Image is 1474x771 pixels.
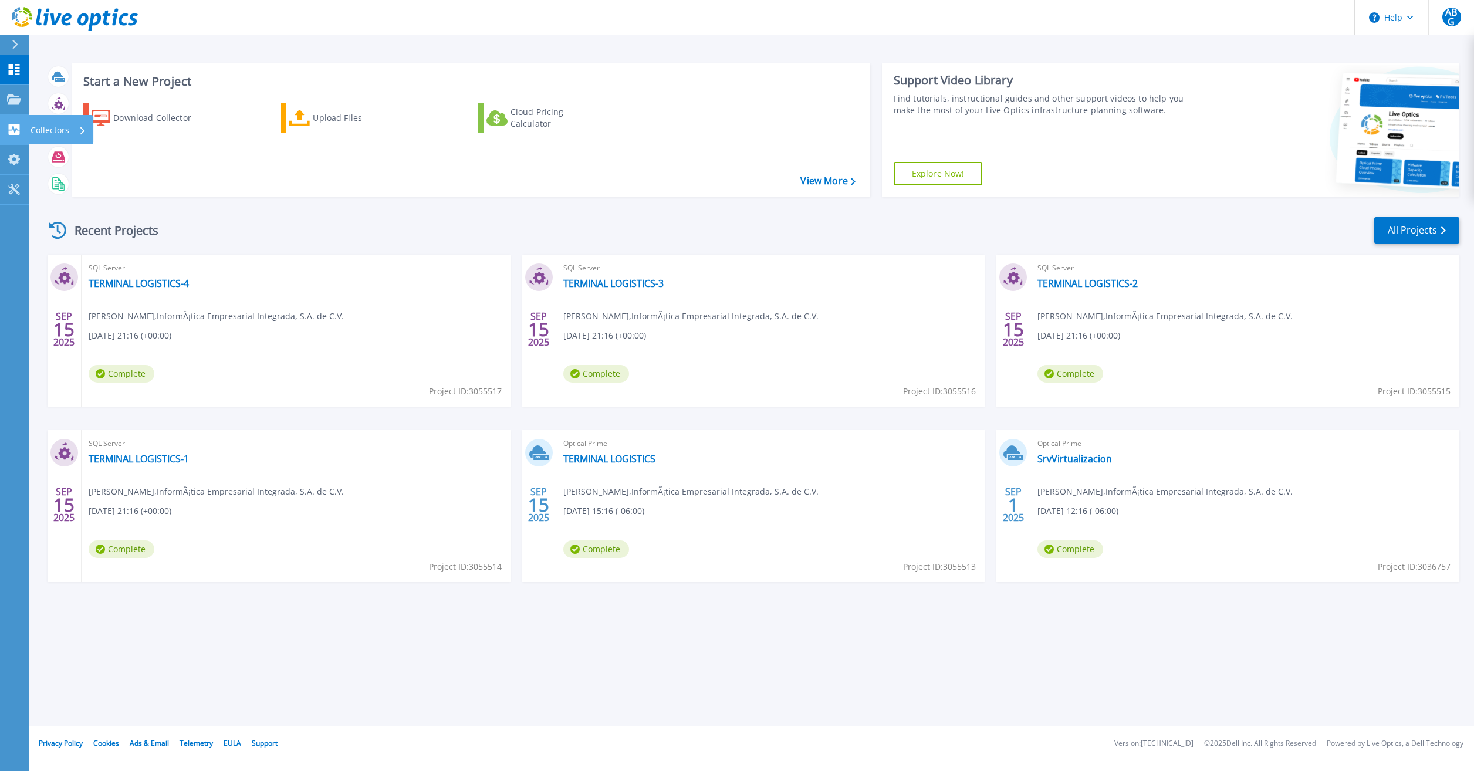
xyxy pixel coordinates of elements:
[1204,740,1316,748] li: © 2025 Dell Inc. All Rights Reserved
[1378,385,1451,398] span: Project ID: 3055515
[83,75,855,88] h3: Start a New Project
[528,308,550,351] div: SEP 2025
[1002,483,1025,526] div: SEP 2025
[429,385,502,398] span: Project ID: 3055517
[563,505,644,518] span: [DATE] 15:16 (-06:00)
[1037,485,1293,498] span: [PERSON_NAME] , InformÃ¡tica Empresarial Integrada, S.A. de C.V.
[563,278,664,289] a: TERMINAL LOGISTICS-3
[1114,740,1194,748] li: Version: [TECHNICAL_ID]
[53,483,75,526] div: SEP 2025
[1442,8,1461,26] span: ABG
[1037,278,1138,289] a: TERMINAL LOGISTICS-2
[89,505,171,518] span: [DATE] 21:16 (+00:00)
[130,738,169,748] a: Ads & Email
[1037,262,1452,275] span: SQL Server
[1037,540,1103,558] span: Complete
[511,106,604,130] div: Cloud Pricing Calculator
[1037,453,1112,465] a: SrvVirtualizacion
[89,540,154,558] span: Complete
[281,103,412,133] a: Upload Files
[563,329,646,342] span: [DATE] 21:16 (+00:00)
[39,738,83,748] a: Privacy Policy
[563,310,819,323] span: [PERSON_NAME] , InformÃ¡tica Empresarial Integrada, S.A. de C.V.
[89,329,171,342] span: [DATE] 21:16 (+00:00)
[1037,365,1103,383] span: Complete
[89,485,344,498] span: [PERSON_NAME] , InformÃ¡tica Empresarial Integrada, S.A. de C.V.
[93,738,119,748] a: Cookies
[563,540,629,558] span: Complete
[429,560,502,573] span: Project ID: 3055514
[894,162,983,185] a: Explore Now!
[528,500,549,510] span: 15
[252,738,278,748] a: Support
[224,738,241,748] a: EULA
[313,106,407,130] div: Upload Files
[563,485,819,498] span: [PERSON_NAME] , InformÃ¡tica Empresarial Integrada, S.A. de C.V.
[180,738,213,748] a: Telemetry
[83,103,214,133] a: Download Collector
[1008,500,1019,510] span: 1
[1037,505,1118,518] span: [DATE] 12:16 (-06:00)
[89,365,154,383] span: Complete
[894,73,1192,88] div: Support Video Library
[894,93,1192,116] div: Find tutorials, instructional guides and other support videos to help you make the most of your L...
[89,437,503,450] span: SQL Server
[89,262,503,275] span: SQL Server
[53,324,75,334] span: 15
[113,106,207,130] div: Download Collector
[1374,217,1459,244] a: All Projects
[1002,308,1025,351] div: SEP 2025
[1003,324,1024,334] span: 15
[45,216,174,245] div: Recent Projects
[528,483,550,526] div: SEP 2025
[903,385,976,398] span: Project ID: 3055516
[1037,329,1120,342] span: [DATE] 21:16 (+00:00)
[1327,740,1463,748] li: Powered by Live Optics, a Dell Technology
[563,365,629,383] span: Complete
[1037,310,1293,323] span: [PERSON_NAME] , InformÃ¡tica Empresarial Integrada, S.A. de C.V.
[563,453,655,465] a: TERMINAL LOGISTICS
[800,175,855,187] a: View More
[478,103,609,133] a: Cloud Pricing Calculator
[53,308,75,351] div: SEP 2025
[89,310,344,323] span: [PERSON_NAME] , InformÃ¡tica Empresarial Integrada, S.A. de C.V.
[1037,437,1452,450] span: Optical Prime
[563,262,978,275] span: SQL Server
[563,437,978,450] span: Optical Prime
[31,115,69,146] p: Collectors
[89,453,189,465] a: TERMINAL LOGISTICS-1
[903,560,976,573] span: Project ID: 3055513
[528,324,549,334] span: 15
[89,278,189,289] a: TERMINAL LOGISTICS-4
[1378,560,1451,573] span: Project ID: 3036757
[53,500,75,510] span: 15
